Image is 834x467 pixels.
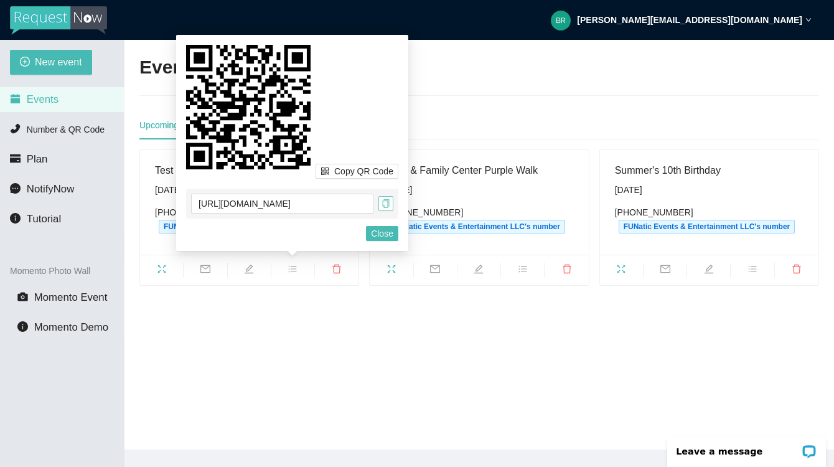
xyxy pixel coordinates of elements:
span: Number & QR Code [27,125,105,134]
span: Copy QR Code [334,164,393,178]
div: Test Event First [155,163,344,178]
span: copy [379,199,393,208]
div: [DATE] [615,183,804,197]
span: fullscreen [600,264,643,278]
span: info-circle [17,321,28,332]
span: Momento Demo [34,321,108,333]
span: Momento Event [34,291,108,303]
span: credit-card [10,153,21,164]
span: bars [271,264,314,278]
strong: [PERSON_NAME][EMAIL_ADDRESS][DOMAIN_NAME] [577,15,802,25]
span: FUNatic Events & Entertainment LLC's number [388,220,565,233]
div: [DATE] [385,183,573,197]
span: NotifyNow [27,183,74,195]
div: [PHONE_NUMBER] [155,205,344,233]
span: camera [17,291,28,302]
h2: Events [139,55,200,80]
span: qrcode [321,167,329,177]
img: RequestNow [10,6,107,35]
iframe: LiveChat chat widget [659,428,834,467]
span: edit [687,264,730,278]
div: [PHONE_NUMBER] [385,205,573,233]
span: New event [35,54,82,70]
span: Plan [27,153,48,165]
span: delete [775,264,818,278]
span: edit [457,264,500,278]
button: qrcodeCopy QR Code [316,164,398,179]
span: bars [731,264,774,278]
span: Tutorial [27,213,61,225]
button: copy [378,196,393,211]
span: plus-circle [20,57,30,68]
button: Close [366,226,398,241]
span: calendar [10,93,21,104]
span: bars [501,264,544,278]
span: down [805,17,812,23]
span: FUNatic Events & Entertainment LLC's number [619,220,795,233]
span: Events [27,93,59,105]
span: mail [414,264,457,278]
span: Close [371,227,393,240]
div: Summer's 10th Birthday [615,163,804,178]
div: Upcoming [139,118,179,132]
span: edit [228,264,271,278]
span: delete [315,264,358,278]
button: plus-circleNew event [10,50,92,75]
span: mail [184,264,227,278]
span: fullscreen [140,264,183,278]
span: FUNatic Events & Entertainment LLC's number [159,220,335,233]
span: info-circle [10,213,21,224]
span: phone [10,123,21,134]
img: dafbb92eb3fe02a0b9cbfc0edbd3fbab [551,11,571,31]
span: delete [545,264,588,278]
div: [PHONE_NUMBER] [615,205,804,233]
span: fullscreen [370,264,413,278]
div: Child & Family Center Purple Walk [385,163,573,178]
span: message [10,183,21,194]
div: [DATE] [155,183,344,197]
span: mail [644,264,686,278]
